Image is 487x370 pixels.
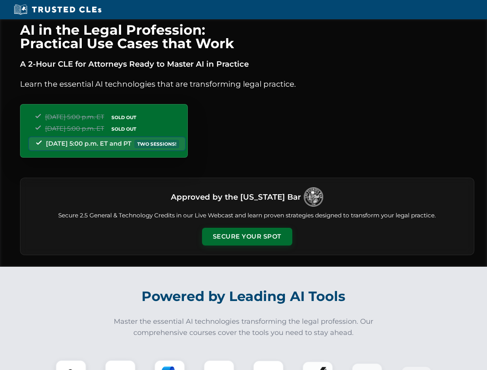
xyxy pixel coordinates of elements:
span: SOLD OUT [109,113,139,121]
button: Secure Your Spot [202,228,292,246]
span: [DATE] 5:00 p.m. ET [45,113,104,121]
p: A 2-Hour CLE for Attorneys Ready to Master AI in Practice [20,58,474,70]
span: [DATE] 5:00 p.m. ET [45,125,104,132]
p: Secure 2.5 General & Technology Credits in our Live Webcast and learn proven strategies designed ... [30,211,465,220]
img: Trusted CLEs [12,4,104,15]
h2: Powered by Leading AI Tools [30,283,457,310]
h1: AI in the Legal Profession: Practical Use Cases that Work [20,23,474,50]
h3: Approved by the [US_STATE] Bar [171,190,301,204]
img: Logo [304,187,323,207]
p: Learn the essential AI technologies that are transforming legal practice. [20,78,474,90]
p: Master the essential AI technologies transforming the legal profession. Our comprehensive courses... [109,316,379,338]
span: SOLD OUT [109,125,139,133]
